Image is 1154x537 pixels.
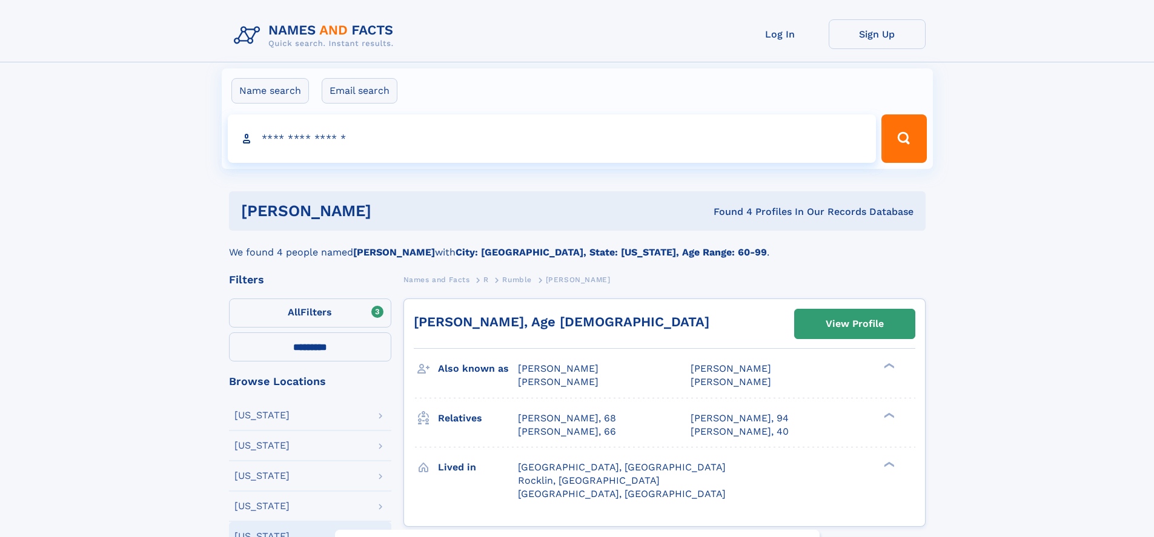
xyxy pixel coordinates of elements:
[438,457,518,478] h3: Lived in
[234,441,290,450] div: [US_STATE]
[403,272,470,287] a: Names and Facts
[518,412,616,425] a: [PERSON_NAME], 68
[881,362,895,370] div: ❯
[229,19,403,52] img: Logo Names and Facts
[518,461,726,473] span: [GEOGRAPHIC_DATA], [GEOGRAPHIC_DATA]
[234,410,290,420] div: [US_STATE]
[483,275,489,284] span: R
[231,78,309,104] label: Name search
[229,231,926,260] div: We found 4 people named with .
[691,412,789,425] a: [PERSON_NAME], 94
[241,203,543,219] h1: [PERSON_NAME]
[288,306,300,318] span: All
[234,471,290,481] div: [US_STATE]
[438,408,518,429] h3: Relatives
[795,309,915,338] a: View Profile
[229,274,391,285] div: Filters
[229,376,391,387] div: Browse Locations
[353,246,435,258] b: [PERSON_NAME]
[518,363,599,374] span: [PERSON_NAME]
[518,488,726,499] span: [GEOGRAPHIC_DATA], [GEOGRAPHIC_DATA]
[829,19,926,49] a: Sign Up
[518,425,616,438] a: [PERSON_NAME], 66
[228,114,877,163] input: search input
[691,425,789,438] a: [PERSON_NAME], 40
[691,363,771,374] span: [PERSON_NAME]
[881,460,895,468] div: ❯
[518,376,599,387] span: [PERSON_NAME]
[502,275,532,284] span: Rumble
[732,19,829,49] a: Log In
[483,272,489,287] a: R
[542,205,914,219] div: Found 4 Profiles In Our Records Database
[438,358,518,379] h3: Also known as
[234,501,290,511] div: [US_STATE]
[322,78,397,104] label: Email search
[546,275,611,284] span: [PERSON_NAME]
[691,376,771,387] span: [PERSON_NAME]
[229,298,391,328] label: Filters
[456,246,767,258] b: City: [GEOGRAPHIC_DATA], State: [US_STATE], Age Range: 60-99
[518,475,660,486] span: Rocklin, [GEOGRAPHIC_DATA]
[826,310,884,338] div: View Profile
[502,272,532,287] a: Rumble
[881,114,926,163] button: Search Button
[881,411,895,419] div: ❯
[414,314,709,329] a: [PERSON_NAME], Age [DEMOGRAPHIC_DATA]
